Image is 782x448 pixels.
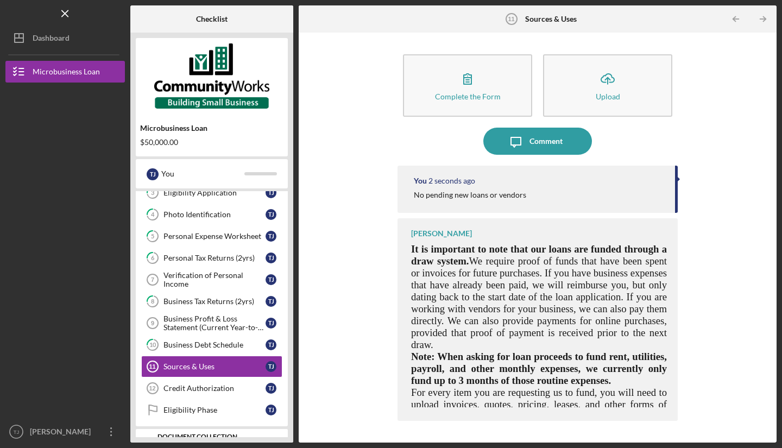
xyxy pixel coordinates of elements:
[260,436,280,443] div: 0 / 12
[141,182,282,204] a: 3Eligibility ApplicationTJ
[163,362,266,371] div: Sources & Uses
[403,54,532,117] button: Complete the Form
[163,232,266,241] div: Personal Expense Worksheet
[27,421,98,445] div: [PERSON_NAME]
[141,204,282,225] a: 4Photo IdentificationTJ
[266,253,276,263] div: T J
[411,351,667,386] span: Note: When asking for loan proceeds to fund rent, utilities, payroll, and other monthly expenses,...
[151,211,155,218] tspan: 4
[151,298,154,305] tspan: 8
[5,61,125,83] button: Microbusiness Loan
[149,385,155,392] tspan: 12
[428,176,475,185] time: 2025-10-06 13:24
[266,383,276,394] div: T J
[151,190,154,197] tspan: 3
[141,312,282,334] a: 9Business Profit & Loss Statement (Current Year-to-Date)TJ
[149,342,156,349] tspan: 10
[266,274,276,285] div: T J
[163,188,266,197] div: Eligibility Application
[163,384,266,393] div: Credit Authorization
[141,291,282,312] a: 8Business Tax Returns (2yrs)TJ
[163,210,266,219] div: Photo Identification
[147,168,159,180] div: T J
[414,176,427,185] div: You
[141,269,282,291] a: 7Verification of Personal IncomeTJ
[163,314,266,332] div: Business Profit & Loss Statement (Current Year-to-Date)
[266,296,276,307] div: T J
[141,356,282,377] a: 11Sources & UsesTJ
[151,276,154,283] tspan: 7
[266,318,276,329] div: T J
[161,165,244,183] div: You
[163,340,266,349] div: Business Debt Schedule
[411,387,667,434] span: For every item you are requesting us to fund, you will need to upload invoices, quotes, pricing, ...
[483,128,592,155] button: Comment
[151,255,155,262] tspan: 6
[525,15,577,23] b: Sources & Uses
[411,255,667,350] span: We require proof of funds that have been spent or invoices for future purchases. If you have busi...
[140,124,283,132] div: Microbusiness Loan
[266,405,276,415] div: T J
[5,421,125,443] button: TJ[PERSON_NAME]
[163,271,266,288] div: Verification of Personal Income
[5,27,125,49] button: Dashboard
[163,254,266,262] div: Personal Tax Returns (2yrs)
[141,377,282,399] a: 12Credit AuthorizationTJ
[151,233,154,240] tspan: 5
[508,16,515,22] tspan: 11
[140,138,283,147] div: $50,000.00
[136,43,288,109] img: Product logo
[529,128,563,155] div: Comment
[266,231,276,242] div: T J
[33,27,70,52] div: Dashboard
[141,247,282,269] a: 6Personal Tax Returns (2yrs)TJ
[33,61,100,85] div: Microbusiness Loan
[543,54,672,117] button: Upload
[157,433,253,446] div: Document Collection Phase
[411,243,667,267] span: It is important to note that our loans are funded through a draw system.
[141,225,282,247] a: 5Personal Expense WorksheetTJ
[596,92,620,100] div: Upload
[435,92,501,100] div: Complete the Form
[266,187,276,198] div: T J
[141,334,282,356] a: 10Business Debt ScheduleTJ
[141,399,282,421] a: Eligibility PhaseTJ
[151,320,154,326] tspan: 9
[266,339,276,350] div: T J
[149,363,155,370] tspan: 11
[163,297,266,306] div: Business Tax Returns (2yrs)
[266,209,276,220] div: T J
[414,191,526,199] div: No pending new loans or vendors
[196,15,228,23] b: Checklist
[14,429,20,435] text: TJ
[163,406,266,414] div: Eligibility Phase
[266,361,276,372] div: T J
[411,229,472,238] div: [PERSON_NAME]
